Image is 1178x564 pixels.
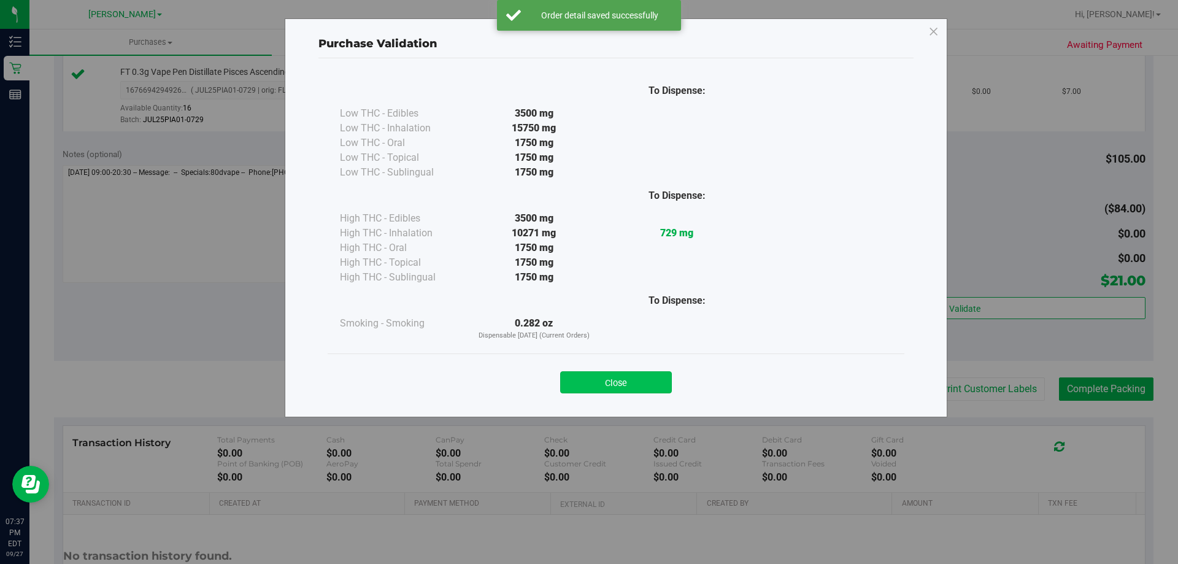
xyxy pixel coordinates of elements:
div: Smoking - Smoking [340,316,463,331]
div: Low THC - Oral [340,136,463,150]
div: 1750 mg [463,136,606,150]
div: High THC - Edibles [340,211,463,226]
span: Purchase Validation [318,37,437,50]
div: 10271 mg [463,226,606,241]
div: High THC - Inhalation [340,226,463,241]
div: High THC - Topical [340,255,463,270]
div: 15750 mg [463,121,606,136]
div: 3500 mg [463,211,606,226]
iframe: Resource center [12,466,49,503]
div: 1750 mg [463,150,606,165]
div: Low THC - Edibles [340,106,463,121]
div: High THC - Sublingual [340,270,463,285]
div: 0.282 oz [463,316,606,341]
div: Low THC - Sublingual [340,165,463,180]
div: High THC - Oral [340,241,463,255]
div: Order detail saved successfully [528,9,672,21]
div: To Dispense: [606,188,749,203]
div: 1750 mg [463,255,606,270]
div: To Dispense: [606,83,749,98]
button: Close [560,371,672,393]
strong: 729 mg [660,227,693,239]
div: Low THC - Topical [340,150,463,165]
div: 1750 mg [463,165,606,180]
div: Low THC - Inhalation [340,121,463,136]
div: 1750 mg [463,270,606,285]
div: 1750 mg [463,241,606,255]
div: To Dispense: [606,293,749,308]
div: 3500 mg [463,106,606,121]
p: Dispensable [DATE] (Current Orders) [463,331,606,341]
